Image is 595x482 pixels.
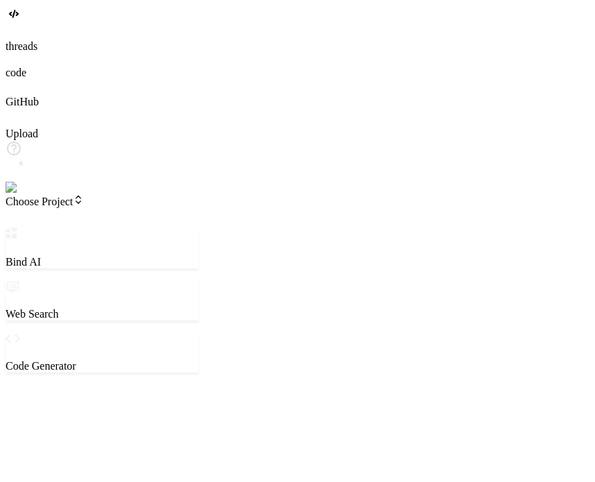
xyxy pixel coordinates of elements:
p: Web Search [6,308,198,320]
label: code [6,67,26,78]
p: Code Generator [6,360,198,372]
span: Choose Project [6,196,84,207]
label: threads [6,40,37,52]
p: Bind AI [6,256,198,268]
label: Upload [6,128,38,139]
img: settings [6,182,51,194]
label: GitHub [6,96,39,107]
